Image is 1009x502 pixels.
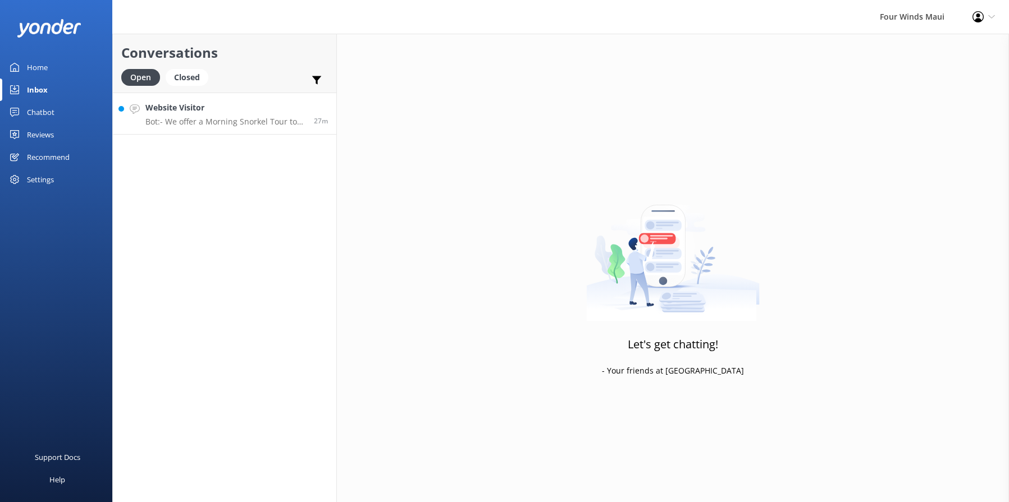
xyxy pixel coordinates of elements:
[27,56,48,79] div: Home
[27,79,48,101] div: Inbox
[166,69,208,86] div: Closed
[113,93,336,135] a: Website VisitorBot:- We offer a Morning Snorkel Tour to Molokini Crater: [DOMAIN_NAME][URL]. - Th...
[121,69,160,86] div: Open
[17,19,81,38] img: yonder-white-logo.png
[166,71,214,83] a: Closed
[27,168,54,191] div: Settings
[314,116,328,126] span: Oct 03 2025 10:06am (UTC -10:00) Pacific/Honolulu
[35,446,80,468] div: Support Docs
[602,365,744,377] p: - Your friends at [GEOGRAPHIC_DATA]
[27,123,54,146] div: Reviews
[628,335,718,353] h3: Let's get chatting!
[145,102,305,114] h4: Website Visitor
[49,468,65,491] div: Help
[586,181,760,321] img: artwork of a man stealing a conversation from at giant smartphone
[145,117,305,127] p: Bot: - We offer a Morning Snorkel Tour to Molokini Crater: [DOMAIN_NAME][URL]. - There is an Afte...
[121,71,166,83] a: Open
[121,42,328,63] h2: Conversations
[27,146,70,168] div: Recommend
[27,101,54,123] div: Chatbot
